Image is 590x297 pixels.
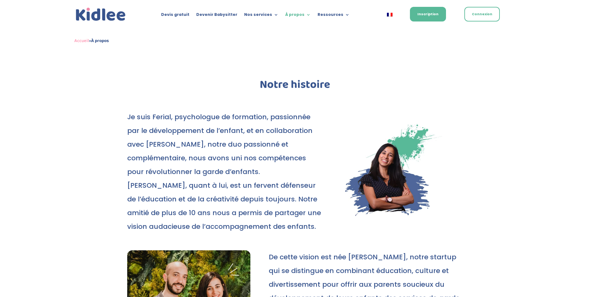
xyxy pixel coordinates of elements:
a: À propos [285,12,311,19]
img: Français [387,13,393,16]
img: Ferial2 [340,110,463,219]
a: Inscription [410,7,446,21]
h1: Notre histoire [127,79,463,93]
img: logo_kidlee_bleu [74,6,127,23]
strong: À propos [91,37,109,45]
a: Devis gratuit [161,12,189,19]
p: Je suis Ferial, psychologue de formation, passionnée par le développement de l’enfant, et en coll... [127,110,321,233]
a: Accueil [74,37,89,45]
a: Devenir Babysitter [196,12,237,19]
a: Kidlee Logo [74,6,127,23]
a: Ressources [318,12,350,19]
a: Connexion [464,7,500,21]
a: Nos services [244,12,278,19]
span: » [74,37,109,45]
